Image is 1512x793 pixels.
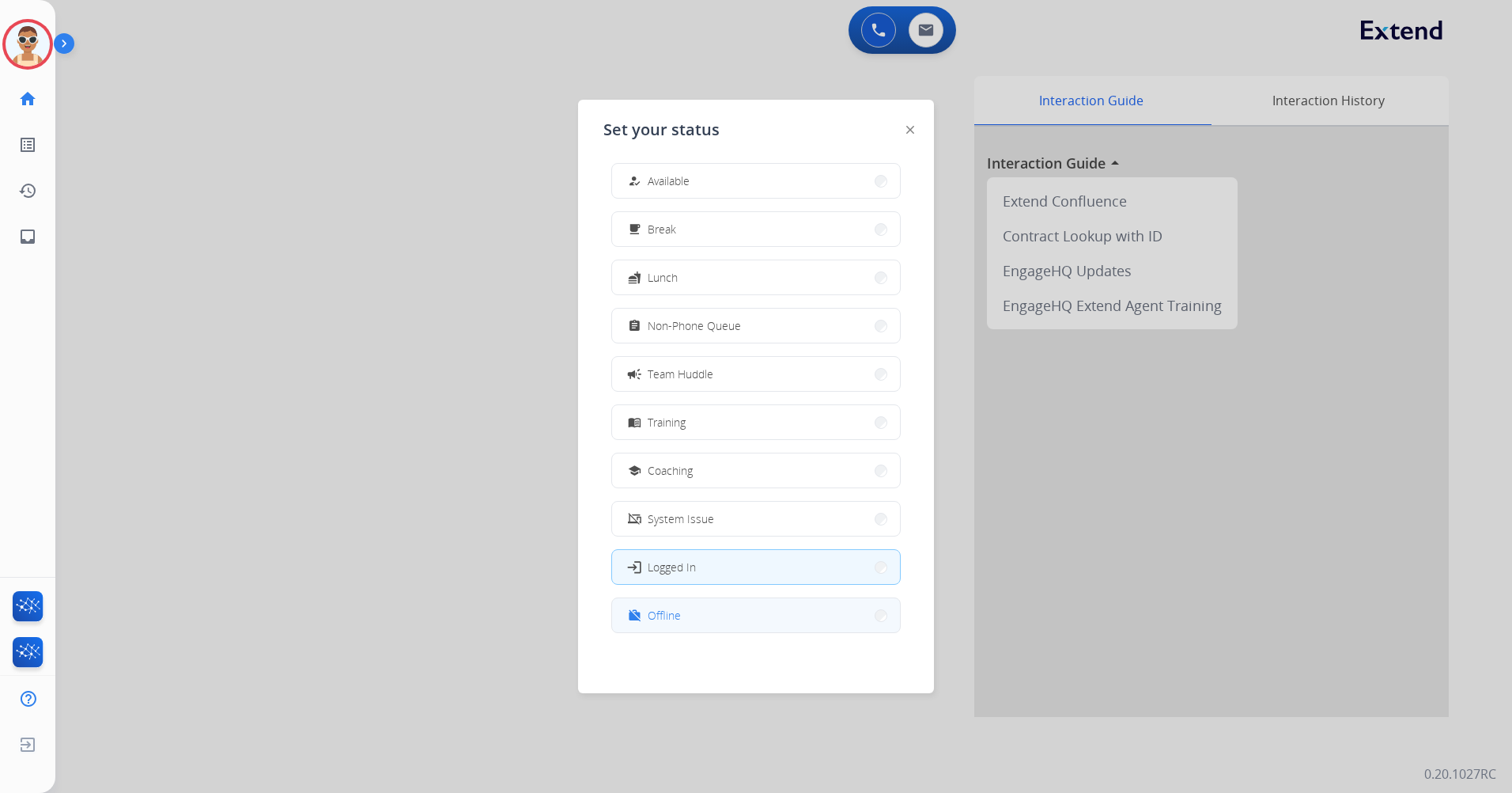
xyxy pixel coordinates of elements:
[612,357,900,391] button: Team Huddle
[648,173,690,189] span: Available
[6,22,50,66] img: avatar
[648,510,714,527] span: System Issue
[648,607,681,624] span: Offline
[906,126,914,134] img: close-button
[612,453,900,488] button: Coaching
[1424,765,1496,784] p: 0.20.1027RC
[628,271,641,284] mat-icon: fastfood
[628,415,641,429] mat-icon: menu_book
[612,502,900,536] button: System Issue
[612,260,900,294] button: Lunch
[648,269,678,286] span: Lunch
[648,559,696,575] span: Logged In
[603,119,720,141] span: Set your status
[612,405,900,439] button: Training
[612,309,900,343] button: Non-Phone Queue
[628,174,641,188] mat-icon: how_to_reg
[612,164,900,198] button: Available
[612,212,900,246] button: Break
[648,366,713,382] span: Team Huddle
[612,598,900,632] button: Offline
[18,135,37,154] mat-icon: list_alt
[628,222,641,236] mat-icon: free_breakfast
[628,319,641,332] mat-icon: assignment
[612,550,900,584] button: Logged In
[628,609,641,622] mat-icon: work_off
[18,181,37,200] mat-icon: history
[18,227,37,246] mat-icon: inbox
[628,512,641,526] mat-icon: phonelink_off
[648,414,686,431] span: Training
[648,221,676,237] span: Break
[18,89,37,108] mat-icon: home
[648,462,693,479] span: Coaching
[648,317,741,334] span: Non-Phone Queue
[626,366,642,381] mat-icon: campaign
[626,559,642,575] mat-icon: login
[628,464,641,477] mat-icon: school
